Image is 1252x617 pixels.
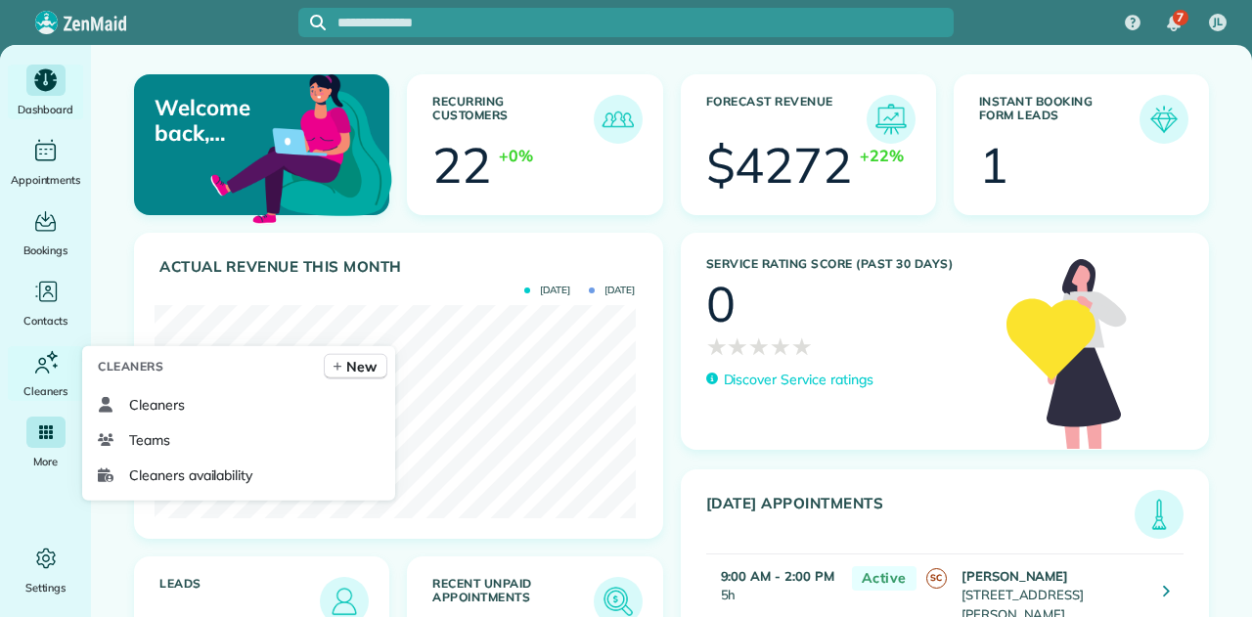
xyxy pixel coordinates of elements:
[860,144,904,167] div: +22%
[129,465,252,485] span: Cleaners availability
[1144,100,1184,139] img: icon_form_leads-04211a6a04a5b2264e4ee56bc0799ec3eb69b7e499cbb523a139df1d13a81ae0.png
[748,329,770,364] span: ★
[721,568,834,584] strong: 9:00 AM - 2:00 PM
[298,15,326,30] button: Focus search
[310,15,326,30] svg: Focus search
[706,329,728,364] span: ★
[432,141,491,190] div: 22
[727,329,748,364] span: ★
[206,52,396,242] img: dashboard_welcome-42a62b7d889689a78055ac9021e634bf52bae3f8056760290aed330b23ab8690.png
[1177,10,1184,25] span: 7
[791,329,813,364] span: ★
[129,430,170,450] span: Teams
[706,280,736,329] div: 0
[98,357,163,376] span: Cleaners
[706,370,873,390] a: Discover Service ratings
[599,100,638,139] img: icon_recurring_customers-cf858462ba22bcd05b5a5880d41d6543d210077de5bb9ebc9590e49fd87d84ed.png
[23,241,68,260] span: Bookings
[11,170,81,190] span: Appointments
[8,135,83,190] a: Appointments
[961,568,1069,584] strong: [PERSON_NAME]
[90,387,387,422] a: Cleaners
[706,141,853,190] div: $4272
[23,381,67,401] span: Cleaners
[706,495,1136,539] h3: [DATE] Appointments
[129,395,185,415] span: Cleaners
[8,346,83,401] a: Cleaners
[706,95,867,144] h3: Forecast Revenue
[90,422,387,458] a: Teams
[90,458,387,493] a: Cleaners availability
[926,568,947,589] span: SC
[979,141,1008,190] div: 1
[33,452,58,471] span: More
[8,276,83,331] a: Contacts
[1140,495,1179,534] img: icon_todays_appointments-901f7ab196bb0bea1936b74009e4eb5ffbc2d2711fa7634e0d609ed5ef32b18b.png
[8,543,83,597] a: Settings
[724,370,873,390] p: Discover Service ratings
[8,65,83,119] a: Dashboard
[1153,2,1194,45] div: 7 unread notifications
[155,95,304,147] p: Welcome back, [PERSON_NAME]!
[324,354,387,379] a: New
[852,566,917,591] span: Active
[589,286,635,295] span: [DATE]
[18,100,73,119] span: Dashboard
[8,205,83,260] a: Bookings
[159,258,643,276] h3: Actual Revenue this month
[872,100,911,139] img: icon_forecast_revenue-8c13a41c7ed35a8dcfafea3cbb826a0462acb37728057bba2d056411b612bbbe.png
[23,311,67,331] span: Contacts
[979,95,1140,144] h3: Instant Booking Form Leads
[432,95,593,144] h3: Recurring Customers
[1213,15,1223,30] span: JL
[770,329,791,364] span: ★
[346,357,377,376] span: New
[25,578,67,597] span: Settings
[499,144,533,167] div: +0%
[524,286,570,295] span: [DATE]
[706,257,988,271] h3: Service Rating score (past 30 days)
